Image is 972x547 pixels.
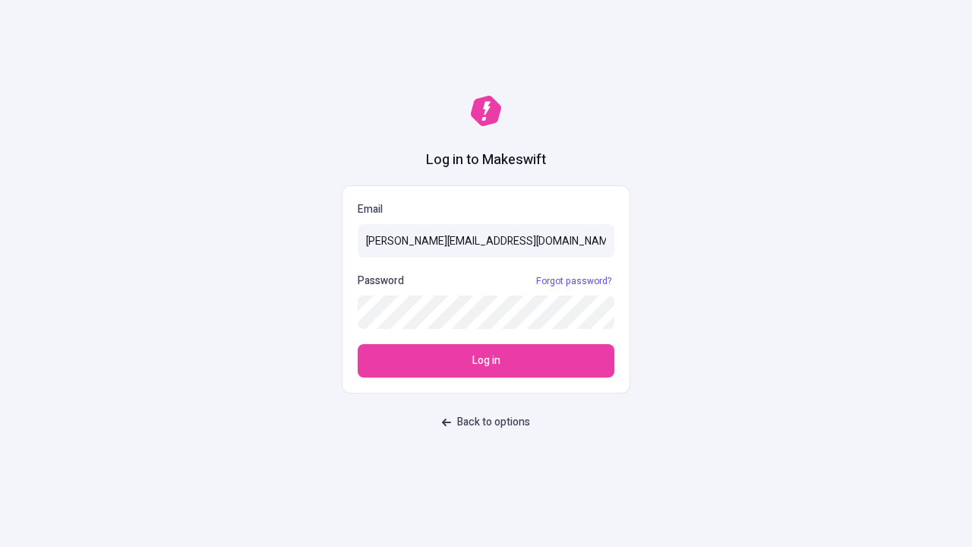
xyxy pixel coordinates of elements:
[433,409,539,436] button: Back to options
[533,275,614,287] a: Forgot password?
[457,414,530,431] span: Back to options
[358,273,404,289] p: Password
[358,201,614,218] p: Email
[426,150,546,170] h1: Log in to Makeswift
[472,353,500,369] span: Log in
[358,344,614,378] button: Log in
[358,224,614,258] input: Email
